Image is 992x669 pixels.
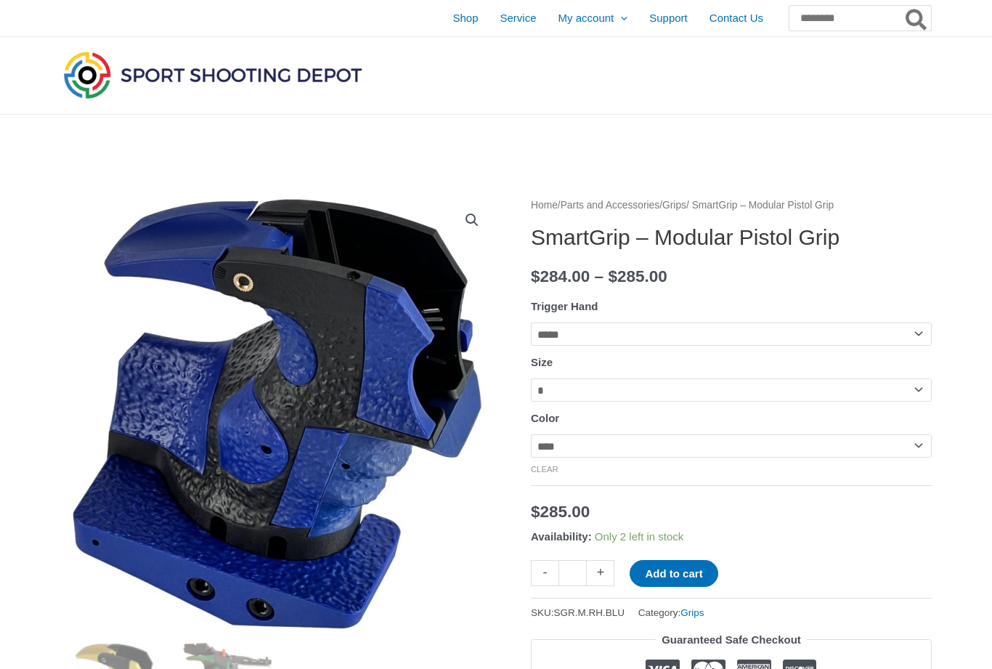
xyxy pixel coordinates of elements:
span: $ [531,267,540,285]
legend: Guaranteed Safe Checkout [656,630,807,650]
label: Color [531,412,559,424]
bdi: 284.00 [531,267,590,285]
bdi: 285.00 [531,503,590,521]
span: Only 2 left in stock [595,530,684,543]
span: – [595,267,604,285]
span: Category: [638,604,704,622]
nav: Breadcrumb [531,196,932,215]
label: Size [531,356,553,368]
a: Parts and Accessories [561,200,660,211]
span: $ [608,267,617,285]
a: Grips [680,607,704,618]
a: Clear options [531,465,558,474]
a: Home [531,200,558,211]
input: Product quantity [558,560,587,585]
span: SKU: [531,604,625,622]
a: View full-screen image gallery [459,207,485,233]
a: Grips [662,200,686,211]
span: SGR.M.RH.BLU [554,607,625,618]
button: Add to cart [630,560,717,587]
a: - [531,560,558,585]
h1: SmartGrip – Modular Pistol Grip [531,224,932,251]
img: Sport Shooting Depot [60,48,365,102]
span: Availability: [531,530,592,543]
label: Trigger Hand [531,300,598,312]
button: Search [903,6,931,31]
span: $ [531,503,540,521]
a: + [587,560,614,585]
bdi: 285.00 [608,267,667,285]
